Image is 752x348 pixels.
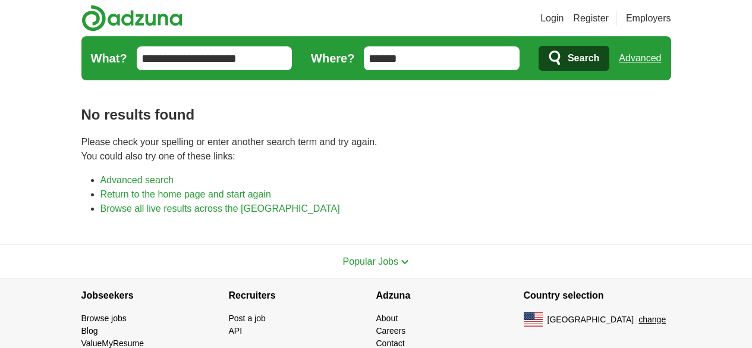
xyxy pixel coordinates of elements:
[626,11,671,26] a: Employers
[573,11,609,26] a: Register
[81,338,144,348] a: ValueMyResume
[540,11,564,26] a: Login
[548,313,634,326] span: [GEOGRAPHIC_DATA]
[376,338,405,348] a: Contact
[524,312,543,327] img: US flag
[539,46,609,71] button: Search
[343,256,398,267] span: Popular Jobs
[376,326,406,336] a: Careers
[229,326,243,336] a: API
[524,279,671,312] h4: Country selection
[311,49,354,67] label: Where?
[638,313,666,326] button: change
[376,313,398,323] a: About
[91,49,127,67] label: What?
[100,189,271,199] a: Return to the home page and start again
[401,259,409,265] img: toggle icon
[81,326,98,336] a: Blog
[100,203,340,214] a: Browse all live results across the [GEOGRAPHIC_DATA]
[229,313,266,323] a: Post a job
[619,46,661,70] a: Advanced
[568,46,599,70] span: Search
[100,175,174,185] a: Advanced search
[81,313,127,323] a: Browse jobs
[81,135,671,164] p: Please check your spelling or enter another search term and try again. You could also try one of ...
[81,5,183,32] img: Adzuna logo
[81,104,671,126] h1: No results found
